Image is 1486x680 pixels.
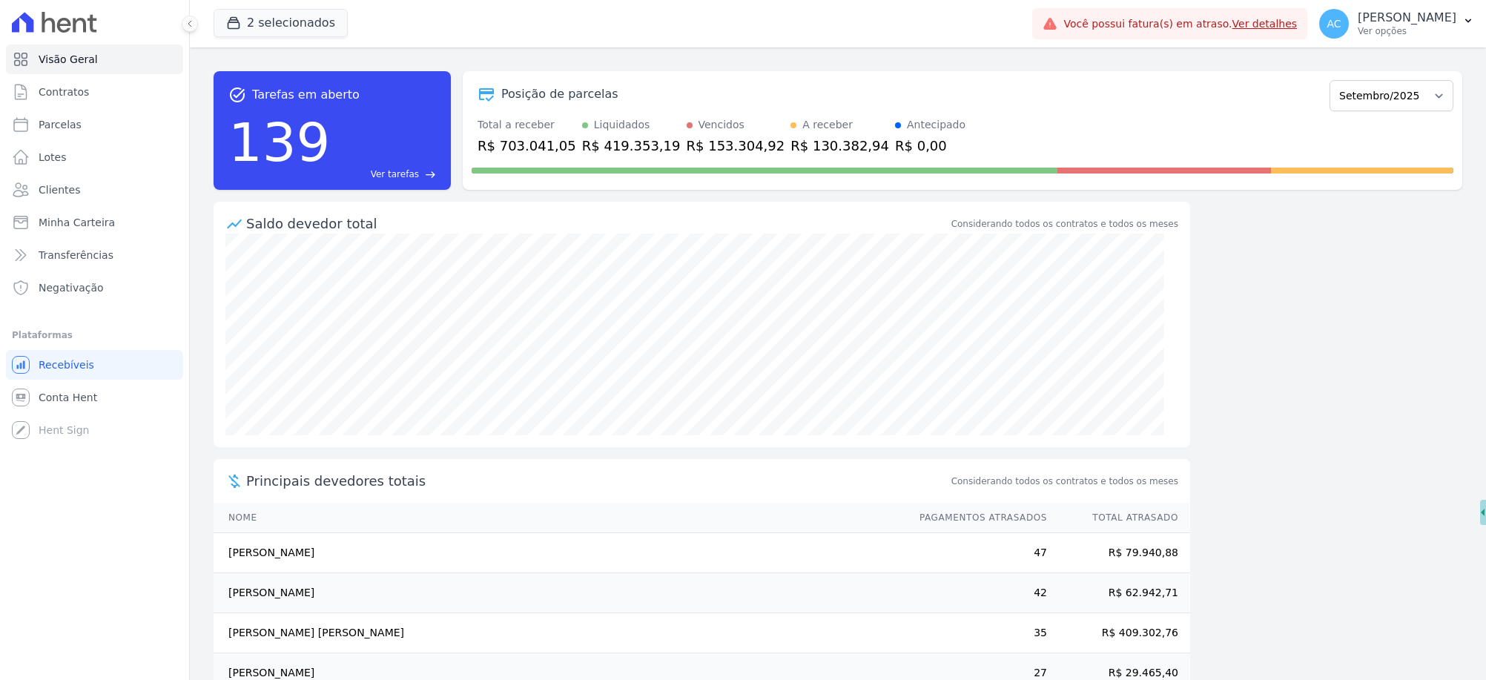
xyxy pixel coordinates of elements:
span: task_alt [228,86,246,104]
td: 47 [905,533,1048,573]
div: R$ 130.382,94 [790,136,889,156]
a: Ver tarefas east [336,168,436,181]
p: [PERSON_NAME] [1358,10,1456,25]
td: [PERSON_NAME] [214,573,905,613]
a: Lotes [6,142,183,172]
span: Recebíveis [39,357,94,372]
div: R$ 153.304,92 [687,136,785,156]
span: Principais devedores totais [246,471,948,491]
th: Total Atrasado [1048,503,1190,533]
span: AC [1327,19,1341,29]
div: R$ 419.353,19 [582,136,681,156]
div: Posição de parcelas [501,85,618,103]
a: Visão Geral [6,44,183,74]
span: Ver tarefas [371,168,419,181]
div: Vencidos [699,117,744,133]
td: 42 [905,573,1048,613]
div: Saldo devedor total [246,214,948,234]
span: Conta Hent [39,390,97,405]
a: Contratos [6,77,183,107]
a: Conta Hent [6,383,183,412]
a: Minha Carteira [6,208,183,237]
td: R$ 79.940,88 [1048,533,1190,573]
div: R$ 0,00 [895,136,965,156]
span: Negativação [39,280,104,295]
div: Considerando todos os contratos e todos os meses [951,217,1178,231]
td: R$ 409.302,76 [1048,613,1190,653]
a: Transferências [6,240,183,270]
div: Total a receber [478,117,576,133]
div: Liquidados [594,117,650,133]
div: A receber [802,117,853,133]
td: R$ 62.942,71 [1048,573,1190,613]
a: Clientes [6,175,183,205]
span: Contratos [39,85,89,99]
span: Considerando todos os contratos e todos os meses [951,475,1178,488]
a: Parcelas [6,110,183,139]
td: 35 [905,613,1048,653]
span: Lotes [39,150,67,165]
a: Recebíveis [6,350,183,380]
td: [PERSON_NAME] [214,533,905,573]
span: Você possui fatura(s) em atraso. [1063,16,1297,32]
span: Transferências [39,248,113,263]
span: Parcelas [39,117,82,132]
a: Ver detalhes [1232,18,1298,30]
div: Plataformas [12,326,177,344]
a: Negativação [6,273,183,303]
button: AC [PERSON_NAME] Ver opções [1307,3,1486,44]
span: Tarefas em aberto [252,86,360,104]
td: [PERSON_NAME] [PERSON_NAME] [214,613,905,653]
div: 139 [228,104,330,181]
span: Clientes [39,182,80,197]
button: 2 selecionados [214,9,348,37]
div: R$ 703.041,05 [478,136,576,156]
p: Ver opções [1358,25,1456,37]
div: Antecipado [907,117,965,133]
th: Nome [214,503,905,533]
span: Minha Carteira [39,215,115,230]
span: east [425,169,436,180]
span: Visão Geral [39,52,98,67]
th: Pagamentos Atrasados [905,503,1048,533]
